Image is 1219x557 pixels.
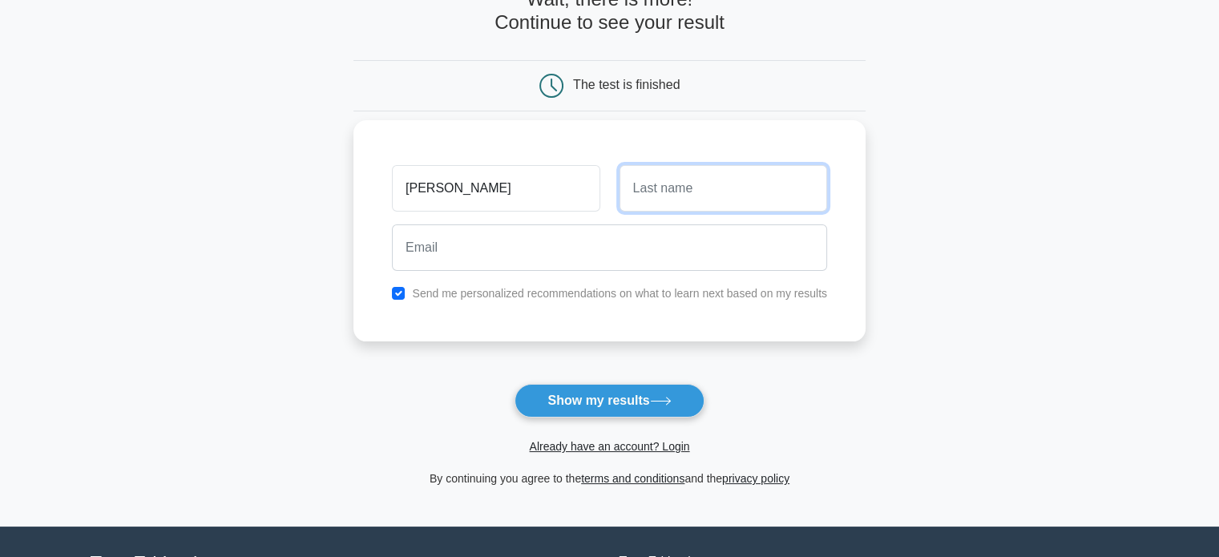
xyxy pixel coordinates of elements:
label: Send me personalized recommendations on what to learn next based on my results [412,287,827,300]
a: privacy policy [722,472,789,485]
input: Email [392,224,827,271]
a: Already have an account? Login [529,440,689,453]
div: The test is finished [573,78,680,91]
div: By continuing you agree to the and the [344,469,875,488]
input: First name [392,165,599,212]
input: Last name [620,165,827,212]
button: Show my results [515,384,704,418]
a: terms and conditions [581,472,684,485]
